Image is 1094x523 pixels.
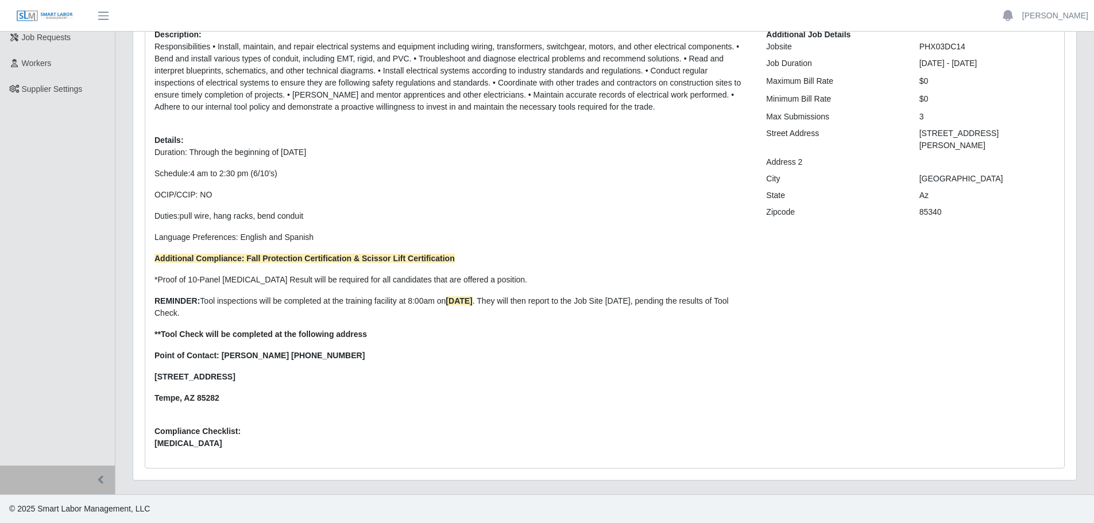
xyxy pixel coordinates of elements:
[154,393,219,402] strong: Tempe, AZ 85282
[22,59,52,68] span: Workers
[154,135,184,145] b: Details:
[9,504,150,513] span: © 2025 Smart Labor Management, LLC
[154,146,749,158] p: Duration: Through the beginning of [DATE]
[757,127,910,152] div: Street Address
[911,41,1064,53] div: PHX03DC14
[911,173,1064,185] div: [GEOGRAPHIC_DATA]
[911,75,1064,87] div: $0
[154,30,202,39] b: Description:
[911,111,1064,123] div: 3
[154,210,749,222] p: Duties:
[16,10,74,22] img: SLM Logo
[154,231,749,243] p: Language Preferences: English and Spanish
[757,206,910,218] div: Zipcode
[154,351,365,360] strong: Point of Contact: [PERSON_NAME] [PHONE_NUMBER]
[911,206,1064,218] div: 85340
[154,437,749,450] span: [MEDICAL_DATA]
[446,296,472,305] strong: [DATE]
[911,189,1064,202] div: Az
[911,93,1064,105] div: $0
[154,254,455,263] strong: Additional Compliance: Fall Protection Certification & Scissor Lift Certification
[766,30,851,39] b: Additional Job Details
[154,189,749,201] p: OCIP/CCIP: NO
[154,372,235,381] strong: [STREET_ADDRESS]
[911,127,1064,152] div: [STREET_ADDRESS][PERSON_NAME]
[757,173,910,185] div: City
[757,57,910,69] div: Job Duration
[22,84,83,94] span: Supplier Settings
[154,330,367,339] strong: **Tool Check will be completed at the following address
[154,168,749,180] p: Schedule:
[154,295,749,319] p: Tool inspections will be completed at the training facility at 8:00am on . They will then report ...
[154,41,749,113] p: Responsibilities • Install, maintain, and repair electrical systems and equipment including wirin...
[757,111,910,123] div: Max Submissions
[22,33,71,42] span: Job Requests
[154,427,241,436] b: Compliance Checklist:
[190,169,277,178] span: 4 am to 2:30 pm (6/10’s)
[757,93,910,105] div: Minimum Bill Rate
[757,75,910,87] div: Maximum Bill Rate
[911,57,1064,69] div: [DATE] - [DATE]
[1022,10,1088,22] a: [PERSON_NAME]
[757,156,910,168] div: Address 2
[757,189,910,202] div: State
[757,41,910,53] div: Jobsite
[180,211,304,220] span: pull wire, hang racks, bend conduit
[154,296,200,305] strong: REMINDER:
[154,274,749,286] p: *Proof of 10-Panel [MEDICAL_DATA] Result will be required for all candidates that are offered a p...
